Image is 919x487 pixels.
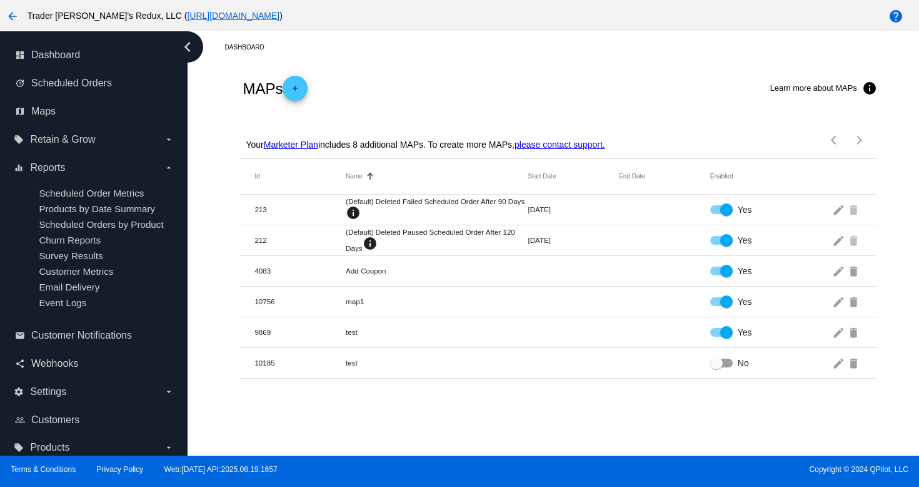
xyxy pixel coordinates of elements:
mat-cell: test [346,359,528,367]
mat-icon: edit [832,200,847,219]
i: people_outline [15,415,25,425]
button: Change sorting for Enabled [710,173,733,180]
a: dashboard Dashboard [15,45,174,65]
mat-cell: 213 [254,205,346,213]
a: people_outline Customers [15,410,174,430]
mat-icon: add [288,84,303,99]
mat-icon: arrow_back [5,9,20,24]
p: Your includes 8 additional MAPs. To create more MAPs, [246,140,605,150]
mat-cell: [DATE] [528,236,619,244]
mat-cell: test [346,328,528,336]
a: Customer Metrics [39,266,113,277]
mat-icon: edit [832,353,847,372]
a: Web:[DATE] API:2025.08.19.1657 [164,465,278,474]
span: Customers [31,414,79,426]
mat-icon: edit [832,292,847,311]
span: Yes [738,326,752,339]
a: Privacy Policy [97,465,144,474]
a: Survey Results [39,250,103,261]
i: map [15,106,25,116]
a: Event Logs [39,297,86,308]
mat-icon: delete [847,322,862,342]
span: Scheduled Orders [31,78,112,89]
mat-icon: edit [832,230,847,250]
mat-icon: edit [832,261,847,280]
button: Change sorting for Id [254,173,259,180]
span: Reports [30,162,65,173]
span: Settings [30,386,66,397]
i: settings [14,387,24,397]
mat-cell: 9869 [254,328,346,336]
span: Yes [738,203,752,216]
a: update Scheduled Orders [15,73,174,93]
span: Maps [31,106,56,117]
span: Dashboard [31,49,80,61]
i: chevron_left [178,37,198,57]
button: Change sorting for Name [346,173,363,180]
span: Yes [738,234,752,247]
mat-cell: 10185 [254,359,346,367]
a: Marketer Plan [264,140,318,150]
span: Yes [738,295,752,308]
a: Terms & Conditions [11,465,76,474]
mat-cell: map1 [346,297,528,305]
mat-cell: 10756 [254,297,346,305]
mat-icon: info [862,81,877,96]
i: local_offer [14,135,24,145]
span: Retain & Grow [30,134,95,145]
button: Previous page [822,128,847,153]
i: arrow_drop_down [164,387,174,397]
mat-cell: 4083 [254,267,346,275]
a: share Webhooks [15,354,174,374]
i: arrow_drop_down [164,443,174,453]
mat-cell: Add Coupon [346,267,528,275]
mat-icon: delete [847,261,862,280]
mat-cell: 212 [254,236,346,244]
button: Change sorting for StartDateUtc [528,173,556,180]
button: Change sorting for EndDateUtc [619,173,645,180]
a: please contact support. [515,140,605,150]
a: [URL][DOMAIN_NAME] [187,11,279,21]
i: arrow_drop_down [164,163,174,173]
a: email Customer Notifications [15,326,174,346]
mat-icon: delete [847,200,862,219]
span: Learn more about MAPs [770,83,857,93]
a: Churn Reports [39,235,101,245]
i: local_offer [14,443,24,453]
span: Trader [PERSON_NAME]'s Redux, LLC ( ) [28,11,283,21]
mat-cell: (Default) Deleted Paused Scheduled Order After 120 Days [346,228,528,252]
button: Next page [847,128,872,153]
mat-icon: delete [847,230,862,250]
i: equalizer [14,163,24,173]
span: Products [30,442,69,453]
i: email [15,331,25,341]
a: Scheduled Orders by Product [39,219,163,230]
span: Webhooks [31,358,78,369]
h2: MAPs [243,76,308,101]
a: Email Delivery [39,282,99,292]
a: Dashboard [224,38,275,57]
span: Copyright © 2024 QPilot, LLC [470,465,908,474]
mat-icon: info [363,236,378,251]
a: Products by Date Summary [39,203,155,214]
span: Customer Notifications [31,330,132,341]
i: arrow_drop_down [164,135,174,145]
mat-icon: edit [832,322,847,342]
a: Scheduled Order Metrics [39,188,144,198]
mat-icon: info [346,205,361,220]
mat-cell: [DATE] [528,205,619,213]
mat-icon: delete [847,292,862,311]
span: No [738,357,749,369]
i: update [15,78,25,88]
i: share [15,359,25,369]
i: dashboard [15,50,25,60]
mat-icon: delete [847,353,862,372]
